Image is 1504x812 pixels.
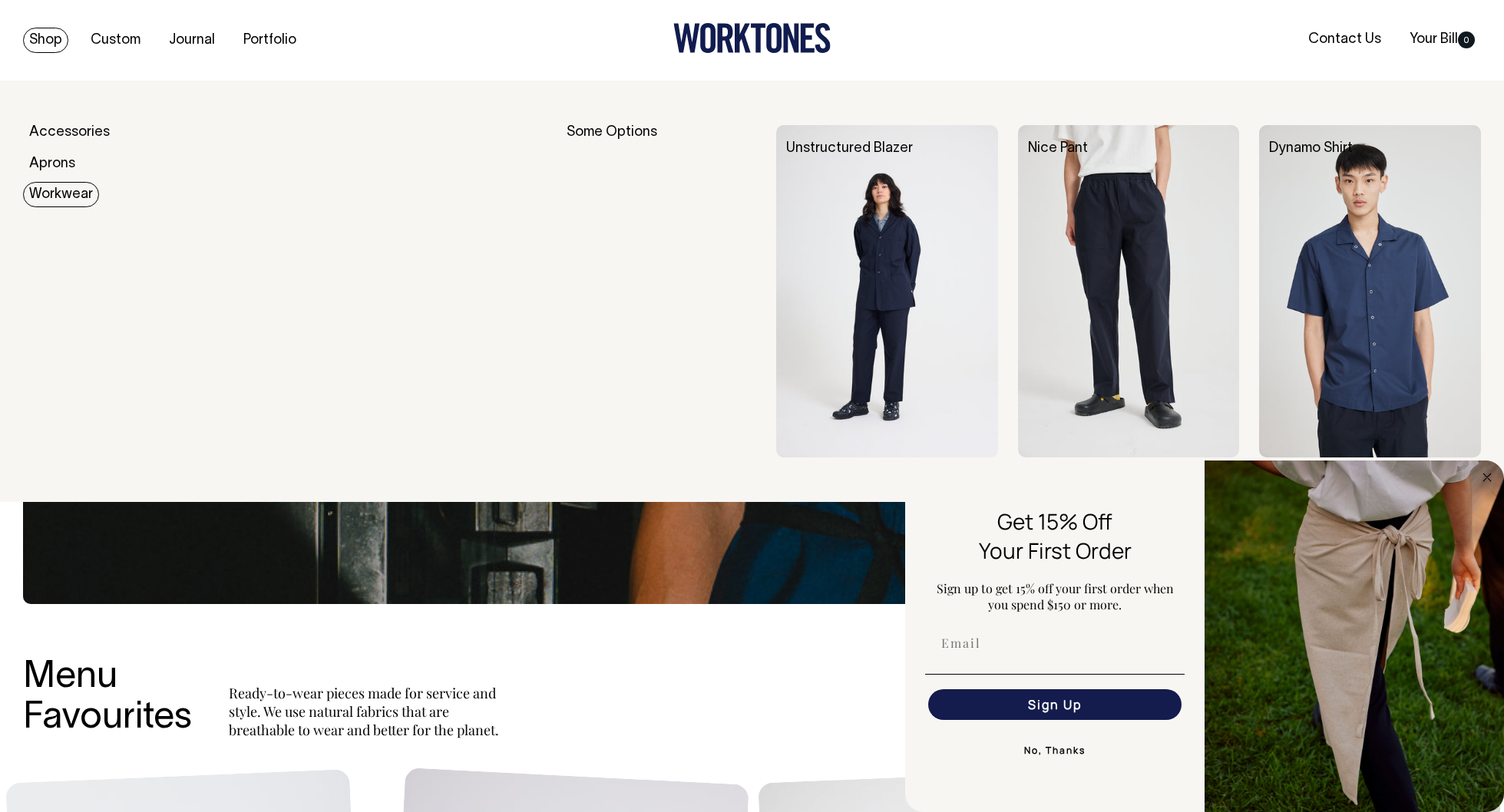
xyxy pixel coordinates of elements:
a: Dynamo Shirt [1269,142,1353,155]
a: Workwear [23,182,99,207]
h3: Menu Favourites [23,658,192,739]
a: Aprons [23,151,81,177]
div: Some Options [567,125,756,457]
img: underline [925,674,1185,675]
button: Sign Up [928,689,1182,720]
a: Unstructured Blazer [786,142,913,155]
span: 0 [1458,31,1475,48]
a: Contact Us [1302,27,1387,52]
img: 5e34ad8f-4f05-4173-92a8-ea475ee49ac9.jpeg [1205,460,1504,812]
button: No, Thanks [925,735,1185,766]
span: Your First Order [979,536,1132,565]
a: Nice Pant [1028,142,1088,155]
a: Your Bill0 [1403,27,1481,52]
a: Custom [84,28,147,53]
img: Nice Pant [1018,125,1240,457]
img: Unstructured Blazer [776,125,998,457]
input: Email [928,628,1182,659]
div: FLYOUT Form [905,460,1504,812]
a: Journal [163,28,221,53]
a: Accessories [23,120,116,145]
img: Dynamo Shirt [1259,125,1481,457]
a: Shop [23,28,68,53]
p: Ready-to-wear pieces made for service and style. We use natural fabrics that are breathable to we... [229,684,505,739]
span: Get 15% Off [997,507,1112,536]
button: Close dialog [1478,468,1496,487]
span: Sign up to get 15% off your first order when you spend $150 or more. [937,580,1174,612]
a: Portfolio [237,28,302,53]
